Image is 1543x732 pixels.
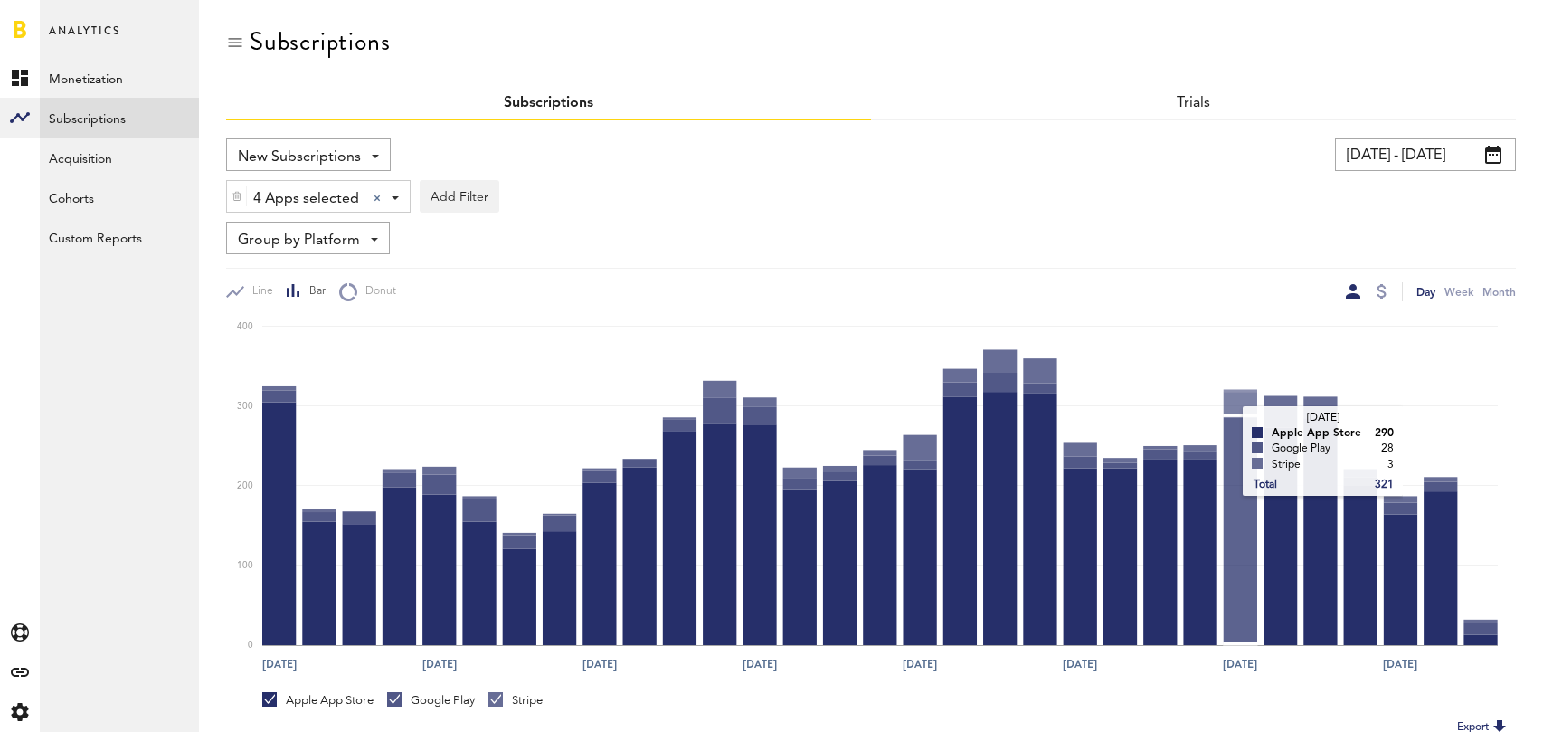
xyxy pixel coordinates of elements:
img: trash_awesome_blue.svg [232,190,242,203]
div: Delete [227,181,247,212]
text: 0 [248,641,253,650]
span: Line [244,284,273,299]
a: Acquisition [40,138,199,177]
a: Subscriptions [504,96,593,110]
text: [DATE] [262,656,297,672]
text: [DATE] [1223,656,1257,672]
span: 4 Apps selected [253,184,359,214]
text: [DATE] [1063,656,1097,672]
a: Subscriptions [40,98,199,138]
span: Bar [301,284,326,299]
text: 400 [237,322,253,331]
text: 100 [237,561,253,570]
span: Donut [357,284,396,299]
div: Month [1482,282,1516,301]
text: [DATE] [903,656,937,672]
text: [DATE] [422,656,457,672]
div: Subscriptions [250,27,390,56]
a: Cohorts [40,177,199,217]
a: Custom Reports [40,217,199,257]
div: Week [1444,282,1473,301]
div: Google Play [387,692,475,708]
div: Apple App Store [262,692,374,708]
span: Group by Platform [238,225,360,256]
text: [DATE] [582,656,617,672]
div: Day [1416,282,1435,301]
div: Stripe [488,692,543,708]
text: 300 [237,402,253,411]
span: Analytics [49,20,120,58]
div: Clear [374,195,381,202]
text: [DATE] [743,656,777,672]
text: 200 [237,481,253,490]
text: [DATE] [1383,656,1417,672]
span: New Subscriptions [238,142,361,173]
button: Add Filter [420,180,499,213]
a: Monetization [40,58,199,98]
a: Trials [1177,96,1210,110]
